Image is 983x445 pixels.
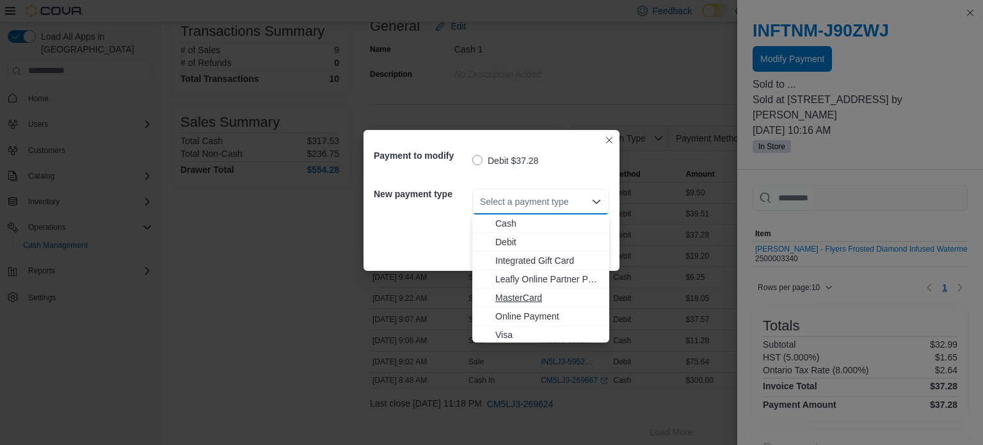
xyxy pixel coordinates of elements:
[495,273,602,286] span: Leafly Online Partner Payment
[495,217,602,230] span: Cash
[495,254,602,267] span: Integrated Gift Card
[591,197,602,207] button: Close list of options
[374,143,470,168] h5: Payment to modify
[480,194,481,209] input: Accessible screen reader label
[472,289,609,307] button: MasterCard
[495,310,602,323] span: Online Payment
[472,214,609,344] div: Choose from the following options
[472,252,609,270] button: Integrated Gift Card
[472,233,609,252] button: Debit
[374,181,470,207] h5: New payment type
[495,291,602,304] span: MasterCard
[495,236,602,248] span: Debit
[472,326,609,344] button: Visa
[472,153,538,168] label: Debit $37.28
[472,270,609,289] button: Leafly Online Partner Payment
[472,214,609,233] button: Cash
[495,328,602,341] span: Visa
[602,133,617,148] button: Closes this modal window
[472,307,609,326] button: Online Payment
